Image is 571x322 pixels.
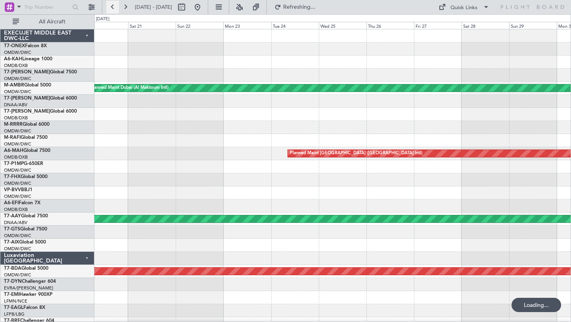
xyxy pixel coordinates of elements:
[135,4,172,11] span: [DATE] - [DATE]
[4,148,23,153] span: A6-MAH
[4,174,21,179] span: T7-FHX
[4,180,31,186] a: OMDW/DWC
[414,22,462,29] div: Fri 27
[4,174,48,179] a: T7-FHXGlobal 5000
[4,57,52,61] a: A6-KAHLineage 1000
[435,1,493,13] button: Quick Links
[283,4,316,10] span: Refreshing...
[4,305,45,310] a: T7-EAGLFalcon 8X
[4,161,43,166] a: T7-P1MPG-650ER
[4,201,40,205] a: A6-EFIFalcon 7X
[4,154,28,160] a: OMDB/DXB
[4,70,77,75] a: T7-[PERSON_NAME]Global 7500
[290,148,422,159] div: Planned Maint [GEOGRAPHIC_DATA] ([GEOGRAPHIC_DATA] Intl)
[4,141,31,147] a: OMDW/DWC
[4,246,31,252] a: OMDW/DWC
[4,266,48,271] a: T7-BDAGlobal 5000
[450,4,477,12] div: Quick Links
[4,115,28,121] a: OMDB/DXB
[509,22,557,29] div: Sun 29
[4,57,22,61] span: A6-KAH
[4,240,46,245] a: T7-AIXGlobal 5000
[223,22,271,29] div: Mon 23
[4,83,24,88] span: M-AMBR
[4,311,25,317] a: LFPB/LBG
[4,161,24,166] span: T7-P1MP
[4,135,21,140] span: M-RAFI
[90,82,169,94] div: Planned Maint Dubai (Al Maktoum Intl)
[4,279,22,284] span: T7-DYN
[4,44,47,48] a: T7-ONEXFalcon 8X
[4,96,77,101] a: T7-[PERSON_NAME]Global 6000
[4,292,52,297] a: T7-EMIHawker 900XP
[4,70,50,75] span: T7-[PERSON_NAME]
[4,305,23,310] span: T7-EAGL
[4,102,27,108] a: DNAA/ABV
[4,63,28,69] a: OMDB/DXB
[4,109,77,114] a: T7-[PERSON_NAME]Global 6000
[4,201,19,205] span: A6-EFI
[21,19,84,25] span: All Aircraft
[4,194,31,199] a: OMDW/DWC
[9,15,86,28] button: All Aircraft
[4,220,27,226] a: DNAA/ABV
[271,1,318,13] button: Refreshing...
[4,50,31,56] a: OMDW/DWC
[4,109,50,114] span: T7-[PERSON_NAME]
[4,188,33,192] a: VP-BVVBBJ1
[4,167,31,173] a: OMDW/DWC
[4,272,31,278] a: OMDW/DWC
[96,16,109,23] div: [DATE]
[319,22,366,29] div: Wed 25
[4,214,21,218] span: T7-AAY
[4,227,20,232] span: T7-GTS
[4,135,48,140] a: M-RAFIGlobal 7500
[4,128,31,134] a: OMDW/DWC
[4,214,48,218] a: T7-AAYGlobal 7500
[4,266,21,271] span: T7-BDA
[4,227,47,232] a: T7-GTSGlobal 7500
[4,285,53,291] a: EVRA/[PERSON_NAME]
[4,207,28,213] a: OMDB/DXB
[4,122,50,127] a: M-RRRRGlobal 6000
[4,240,19,245] span: T7-AIX
[366,22,414,29] div: Thu 26
[4,188,21,192] span: VP-BVV
[4,89,31,95] a: OMDW/DWC
[4,279,56,284] a: T7-DYNChallenger 604
[4,298,27,304] a: LFMN/NCE
[4,83,51,88] a: M-AMBRGlobal 5000
[271,22,319,29] div: Tue 24
[128,22,176,29] div: Sat 21
[4,122,23,127] span: M-RRRR
[80,22,128,29] div: Fri 20
[4,96,50,101] span: T7-[PERSON_NAME]
[512,298,561,312] div: Loading...
[462,22,509,29] div: Sat 28
[176,22,223,29] div: Sun 22
[4,233,31,239] a: OMDW/DWC
[4,44,25,48] span: T7-ONEX
[4,76,31,82] a: OMDW/DWC
[4,292,19,297] span: T7-EMI
[4,148,50,153] a: A6-MAHGlobal 7500
[24,1,70,13] input: Trip Number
